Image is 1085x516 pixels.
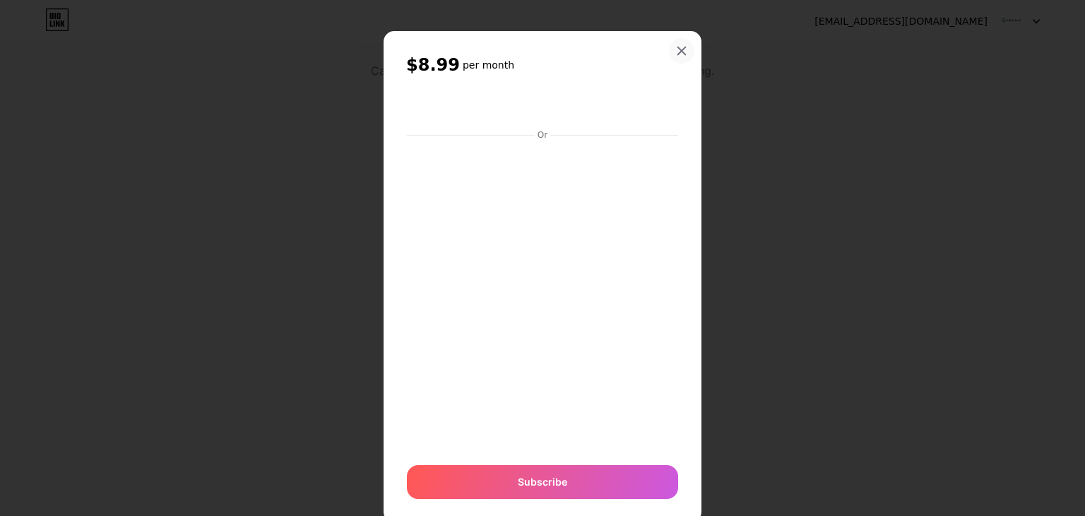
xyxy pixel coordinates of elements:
[463,58,514,72] h6: per month
[406,54,460,76] span: $8.99
[535,129,550,141] div: Or
[404,142,681,451] iframe: Secure payment input frame
[407,91,678,125] iframe: Secure payment button frame
[518,474,567,489] span: Subscribe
